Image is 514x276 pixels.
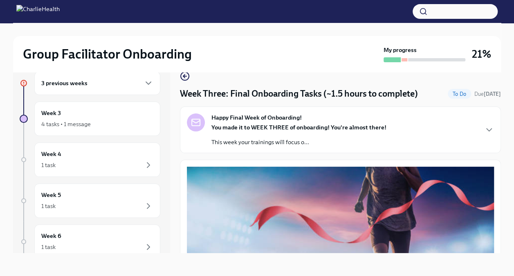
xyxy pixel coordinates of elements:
div: 1 task [41,202,56,210]
h4: Week Three: Final Onboarding Tasks (~1.5 hours to complete) [180,88,418,100]
a: Week 34 tasks • 1 message [20,102,160,136]
strong: You made it to WEEK THREE of onboarding! You're almost there! [211,124,386,131]
h6: Week 6 [41,231,61,240]
h3: 21% [472,47,491,61]
strong: My progress [384,46,417,54]
h2: Group Facilitator Onboarding [23,46,192,62]
h6: 3 previous weeks [41,79,88,88]
div: 4 tasks • 1 message [41,120,91,128]
a: Week 51 task [20,183,160,218]
h6: Week 3 [41,109,61,118]
a: Week 41 task [20,143,160,177]
span: September 6th, 2025 09:00 [474,90,501,98]
img: CharlieHealth [16,5,60,18]
p: This week your trainings will focus o... [211,138,386,146]
strong: [DATE] [484,91,501,97]
strong: Happy Final Week of Onboarding! [211,113,302,122]
a: Week 61 task [20,224,160,259]
div: 1 task [41,243,56,251]
div: 1 task [41,161,56,169]
h6: Week 4 [41,149,61,158]
h6: Week 5 [41,190,61,199]
span: To Do [448,91,471,97]
span: Due [474,91,501,97]
div: 3 previous weeks [34,71,160,95]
